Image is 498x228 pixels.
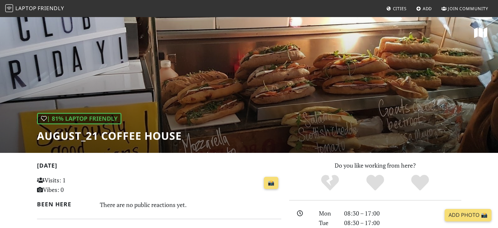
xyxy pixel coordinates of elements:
div: Mon [315,209,340,218]
p: Visits: 1 Vibes: 0 [37,176,113,195]
a: Cities [384,3,409,14]
span: Join Community [448,6,488,11]
h2: Been here [37,201,92,208]
span: Add [423,6,432,11]
h1: August_21 Coffee House [37,130,182,142]
a: Add [414,3,435,14]
p: Do you like working from here? [289,161,461,170]
span: Laptop [15,5,37,12]
a: Join Community [439,3,491,14]
a: 📸 [264,177,278,189]
span: Friendly [38,5,64,12]
div: | 81% Laptop Friendly [37,113,121,124]
span: Cities [393,6,407,11]
a: LaptopFriendly LaptopFriendly [5,3,64,14]
h2: [DATE] [37,162,281,172]
a: Add Photo 📸 [445,209,491,221]
div: Yes [353,174,398,192]
div: Definitely! [397,174,443,192]
div: There are no public reactions yet. [100,199,281,210]
img: LaptopFriendly [5,4,13,12]
div: No [307,174,353,192]
div: Tue [315,218,340,228]
div: 08:30 – 17:00 [340,209,465,218]
div: 08:30 – 17:00 [340,218,465,228]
